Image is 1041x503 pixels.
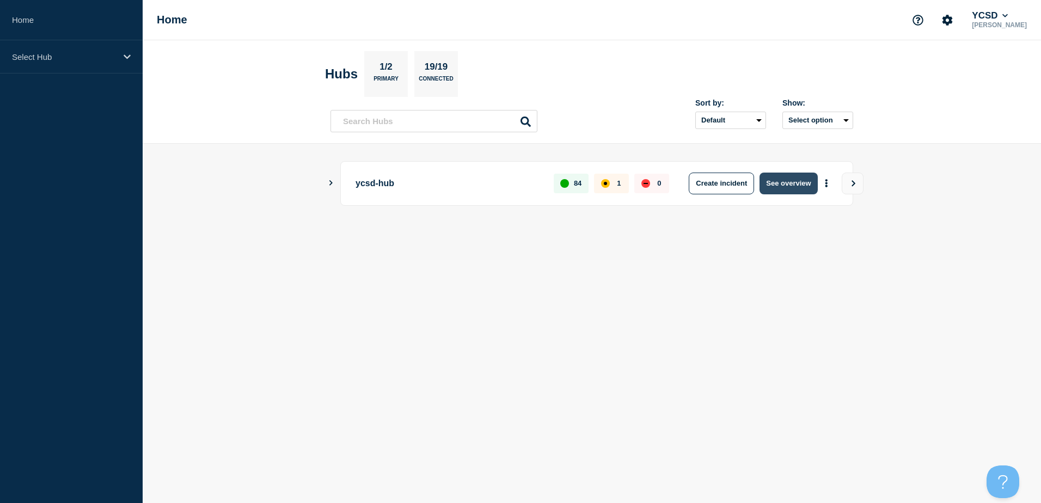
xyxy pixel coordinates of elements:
[782,112,853,129] button: Select option
[657,179,661,187] p: 0
[819,173,834,193] button: More actions
[12,52,117,62] p: Select Hub
[970,10,1010,21] button: YCSD
[760,173,817,194] button: See overview
[373,76,399,87] p: Primary
[328,179,334,187] button: Show Connected Hubs
[420,62,452,76] p: 19/19
[330,110,537,132] input: Search Hubs
[376,62,397,76] p: 1/2
[782,99,853,107] div: Show:
[695,112,766,129] select: Sort by
[574,179,581,187] p: 84
[325,66,358,82] h2: Hubs
[560,179,569,188] div: up
[601,179,610,188] div: affected
[907,9,929,32] button: Support
[936,9,959,32] button: Account settings
[419,76,453,87] p: Connected
[689,173,754,194] button: Create incident
[970,21,1029,29] p: [PERSON_NAME]
[641,179,650,188] div: down
[842,173,864,194] button: View
[157,14,187,26] h1: Home
[695,99,766,107] div: Sort by:
[617,179,621,187] p: 1
[356,173,541,194] p: ycsd-hub
[987,465,1019,498] iframe: Help Scout Beacon - Open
